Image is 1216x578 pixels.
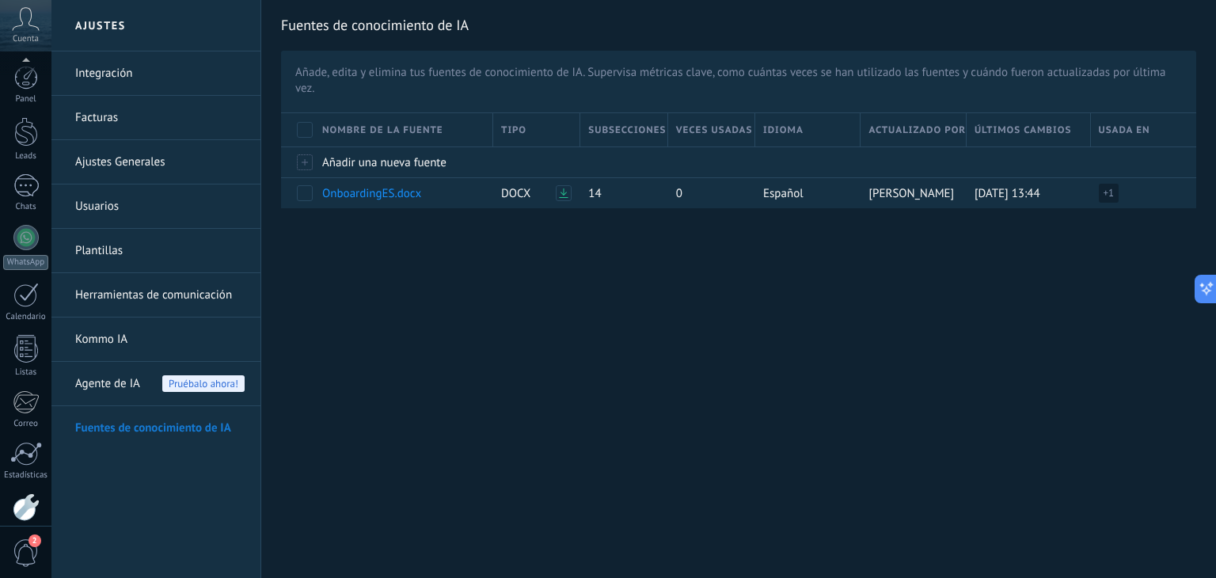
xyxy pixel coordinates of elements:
div: Leads [3,151,49,162]
li: Facturas [51,96,260,140]
div: Tipo [493,113,579,146]
a: Kommo IA [75,318,245,362]
a: Agente de IAPruébalo ahora! [75,362,245,406]
span: Agente de IA [75,362,140,406]
div: WhatsApp [3,255,48,270]
span: OnboardingES.docx [322,186,421,201]
a: Herramientas de comunicación [75,273,245,318]
span: Cuenta [13,34,39,44]
span: 0 [676,186,682,201]
span: DOCX [501,186,530,201]
li: Herramientas de comunicación [51,273,260,318]
div: 14 [580,178,659,208]
span: [PERSON_NAME] [868,186,954,201]
li: Ajustes Generales [51,140,260,184]
span: Español [763,186,804,201]
a: Fuentes de conocimiento de IA [75,406,245,451]
div: DOCX [493,178,572,208]
div: Español [755,178,853,208]
a: Integración [75,51,245,96]
div: 0 [668,178,747,208]
div: Veces usadas [668,113,754,146]
div: Idioma [755,113,860,146]
div: Panel [3,94,49,105]
a: Usuarios [75,184,245,229]
span: Pruébalo ahora! [162,375,245,392]
div: Calendario [3,312,49,322]
div: Subsecciones [580,113,667,146]
div: Actualizado por [861,113,965,146]
li: Plantillas [51,229,260,273]
span: 14 [588,186,601,201]
span: + 1 [1104,185,1115,201]
div: OnboardingES.docx [314,178,485,208]
h2: Fuentes de conocimiento de IA [281,10,1196,41]
span: Añadir una nueva fuente [322,155,446,170]
span: Añade, edita y elimina tus fuentes de conocimiento de IA. Supervisa métricas clave, como cuántas ... [295,65,1182,97]
div: Últimos cambios [967,113,1090,146]
span: 2 [28,534,41,547]
div: Estadísticas [3,470,49,481]
span: [DATE] 13:44 [975,186,1040,201]
li: Agente de IA [51,362,260,406]
div: Nombre de la fuente [314,113,492,146]
li: Fuentes de conocimiento de IA [51,406,260,450]
div: Correo [3,419,49,429]
li: Integración [51,51,260,96]
li: Usuarios [51,184,260,229]
div: Chats [3,202,49,212]
li: Kommo IA [51,318,260,362]
a: Facturas [75,96,245,140]
div: Juan Carlos Maldonado [861,178,958,208]
div: Listas [3,367,49,378]
a: Plantillas [75,229,245,273]
div: Usada en [1091,113,1196,146]
div: 04/09/2025 13:44 [967,178,1083,208]
a: Ajustes Generales [75,140,245,184]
